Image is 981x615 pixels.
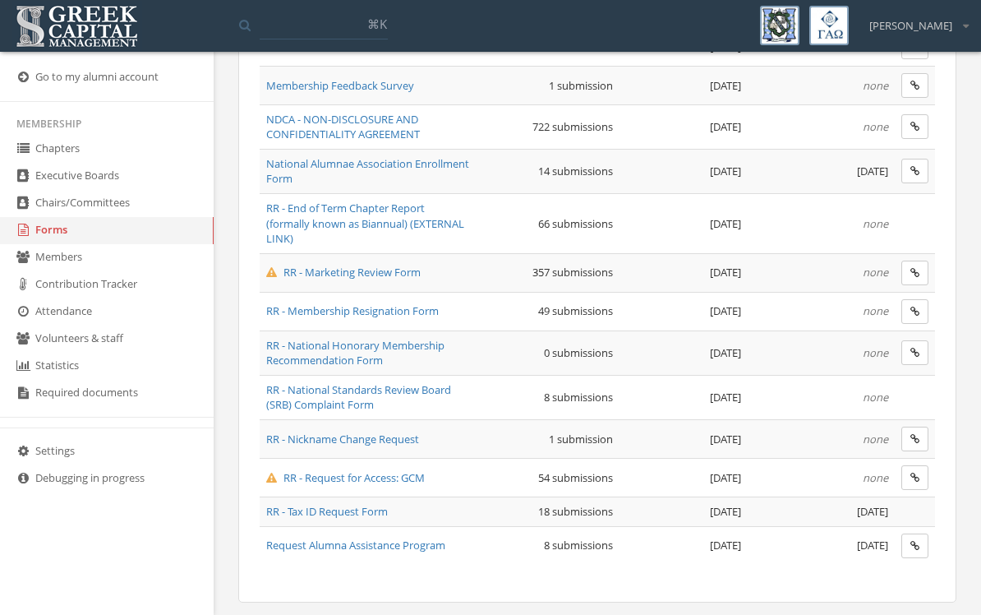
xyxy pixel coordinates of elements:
[538,504,613,519] span: 18 submissions
[619,419,748,458] td: [DATE]
[266,303,439,318] a: RR - Membership Resignation Form
[748,149,895,193] td: [DATE]
[544,345,613,360] span: 0 submissions
[863,432,888,446] em: none
[748,526,895,565] td: [DATE]
[266,432,419,446] a: RR - Nickname Change Request
[266,504,388,519] a: RR - Tax ID Request Form
[619,194,748,254] td: [DATE]
[619,66,748,104] td: [DATE]
[619,526,748,565] td: [DATE]
[266,338,444,368] a: RR - National Honorary Membership Recommendation Form
[863,78,888,93] em: none
[266,265,421,280] a: RR - Marketing Review Form
[266,201,464,246] a: RR - End of Term Chapter Report (formally known as Biannual) (EXTERNAL LINK)
[619,331,748,375] td: [DATE]
[863,470,888,485] em: none
[538,164,613,178] span: 14 submissions
[266,156,469,187] a: National Alumnae Association Enrollment Form
[266,470,425,485] a: RR - Request for Access: GCM
[549,78,613,93] span: 1 submission
[619,104,748,149] td: [DATE]
[538,216,613,231] span: 66 submissions
[544,538,613,553] span: 8 submissions
[266,39,365,54] a: Media Release Form
[544,390,613,405] span: 8 submissions
[863,39,888,54] em: none
[532,265,613,280] span: 357 submissions
[266,538,445,553] a: Request Alumna Assistance Program
[619,458,748,497] td: [DATE]
[266,382,451,413] a: RR - National Standards Review Board (SRB) Complaint Form
[532,119,613,134] span: 722 submissions
[748,497,895,526] td: [DATE]
[863,216,888,231] em: none
[538,303,613,318] span: 49 submissions
[863,119,888,134] em: none
[266,78,414,93] a: Membership Feedback Survey
[367,16,387,32] span: ⌘K
[619,253,748,292] td: [DATE]
[538,470,613,485] span: 54 submissions
[863,390,888,405] em: none
[619,375,748,419] td: [DATE]
[532,39,613,54] span: 682 submissions
[549,432,613,446] span: 1 submission
[863,265,888,280] em: none
[619,497,748,526] td: [DATE]
[266,112,420,142] a: NDCA - NON-DISCLOSURE AND CONFIDENTIALITY AGREEMENT
[619,149,748,193] td: [DATE]
[859,6,969,34] div: [PERSON_NAME]
[619,292,748,331] td: [DATE]
[863,303,888,318] em: none
[869,18,952,34] span: [PERSON_NAME]
[863,345,888,360] em: none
